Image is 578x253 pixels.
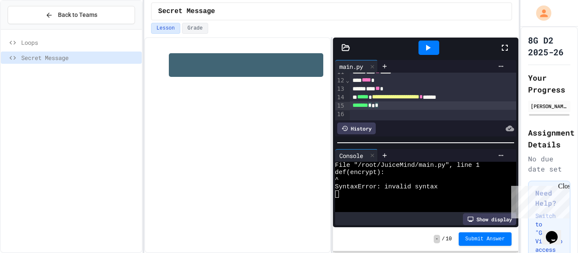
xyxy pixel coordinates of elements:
div: [PERSON_NAME] [531,102,568,110]
span: Fold line [345,77,350,84]
h1: 8G D2 2025-26 [528,34,570,58]
div: Show display [463,213,516,225]
span: Secret Message [21,53,138,62]
div: 16 [335,110,346,119]
div: No due date set [528,154,570,174]
button: Back to Teams [8,6,135,24]
div: Chat with us now!Close [3,3,58,54]
div: 12 [335,76,346,85]
span: - [434,235,440,243]
h2: Your Progress [528,72,570,95]
div: main.py [335,60,378,73]
button: Grade [182,23,208,34]
iframe: chat widget [508,182,570,218]
span: ^ [335,176,339,183]
span: Loops [21,38,138,47]
span: 10 [446,236,451,242]
div: History [337,122,376,134]
div: My Account [527,3,553,23]
span: Secret Message [158,6,215,16]
span: Back to Teams [58,11,97,19]
div: 14 [335,93,346,102]
div: main.py [335,62,367,71]
h2: Assignment Details [528,127,570,150]
span: Submit Answer [465,236,505,242]
button: Submit Answer [459,232,512,246]
iframe: chat widget [542,219,570,245]
div: 15 [335,102,346,110]
span: SyntaxError: invalid syntax [335,183,438,190]
span: def(encrypt): [335,169,385,176]
div: Console [335,149,378,162]
button: Lesson [151,23,180,34]
span: / [442,236,445,242]
div: 13 [335,85,346,93]
span: File "/root/JuiceMind/main.py", line 1 [335,162,480,169]
div: Console [335,151,367,160]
